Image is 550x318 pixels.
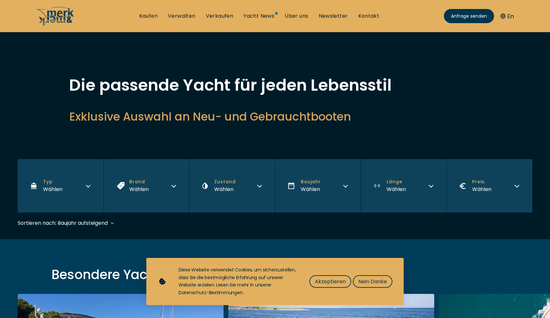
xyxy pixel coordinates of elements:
a: Datenschutz-Bestimmungen [179,289,243,296]
button: Nein Danke [353,275,392,288]
a: Verwalten [168,13,196,20]
a: Yacht News [243,13,274,20]
button: Akzeptieren [309,275,351,288]
div: Wählen [214,185,236,193]
h1: Die passende Yacht für jeden Lebensstil [69,77,481,93]
span: Baujahr [301,178,321,185]
a: Über uns [285,13,308,20]
div: Wählen [129,185,149,193]
button: BaujahrWählen [275,159,361,213]
a: Newsletter [319,13,348,20]
span: Typ [43,178,62,185]
span: Preis [472,178,491,185]
button: En [500,12,514,21]
span: Zustand [214,178,236,185]
a: Kontakt [358,13,380,20]
span: Länge [387,178,406,185]
a: Anfrage senden [444,9,494,23]
div: Wählen [43,185,62,193]
button: BrandWählen [104,159,189,213]
a: Kaufen [139,13,158,20]
div: Wählen [387,185,406,193]
span: Anfrage senden [451,13,487,20]
div: Wählen [472,185,491,193]
button: LängeWählen [361,159,447,213]
button: TypWählen [18,159,104,213]
span: Akzeptieren [315,277,346,286]
button: ZustandWählen [189,159,275,213]
div: Sortieren nach: Baujahr aufsteigend [18,219,108,227]
span: Nein Danke [358,277,387,286]
h2: Exklusive Auswahl an Neu- und Gebrauchtbooten [69,109,481,124]
button: PreisWählen [446,159,532,213]
span: Brand [129,178,149,185]
div: Wählen [301,185,321,193]
div: Diese Website verwendet Cookies, um sicherzustellen, dass Sie die bestmögliche Erfahrung auf unse... [179,266,297,297]
a: Verkaufen [206,13,234,20]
